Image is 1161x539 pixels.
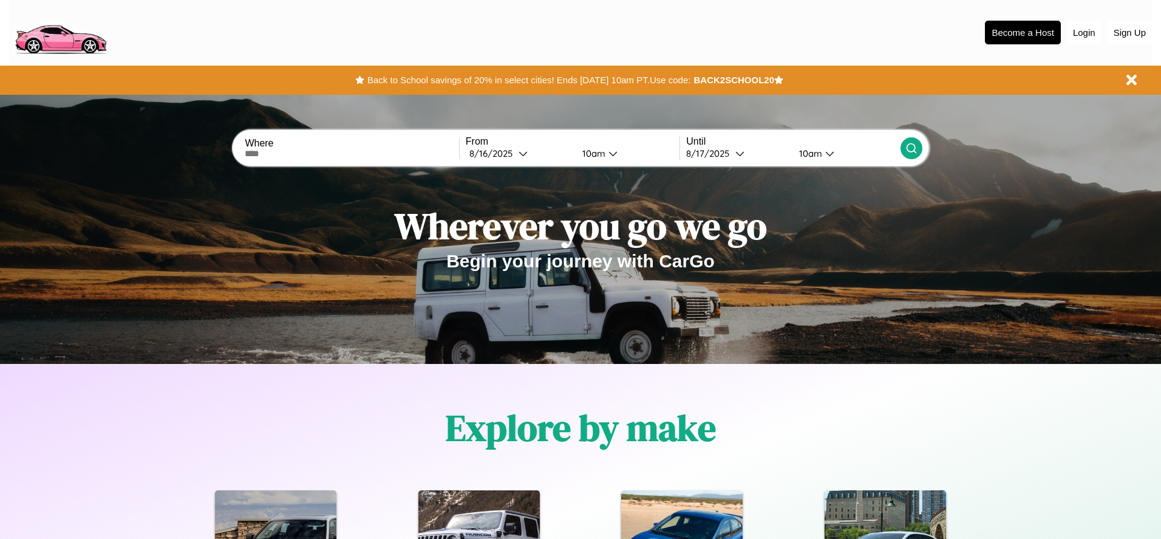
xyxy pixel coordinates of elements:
b: BACK2SCHOOL20 [693,75,774,85]
img: logo [9,6,112,57]
div: 8 / 17 / 2025 [686,148,735,159]
label: Until [686,136,900,147]
button: Sign Up [1108,21,1152,44]
div: 10am [793,148,825,159]
button: 8/16/2025 [466,147,573,160]
div: 8 / 16 / 2025 [469,148,519,159]
button: 10am [573,147,679,160]
button: 10am [789,147,900,160]
button: Login [1067,21,1101,44]
h1: Explore by make [446,403,716,453]
div: 10am [576,148,608,159]
label: From [466,136,679,147]
button: Become a Host [985,21,1061,44]
button: Back to School savings of 20% in select cities! Ends [DATE] 10am PT.Use code: [364,72,693,89]
label: Where [245,138,458,149]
